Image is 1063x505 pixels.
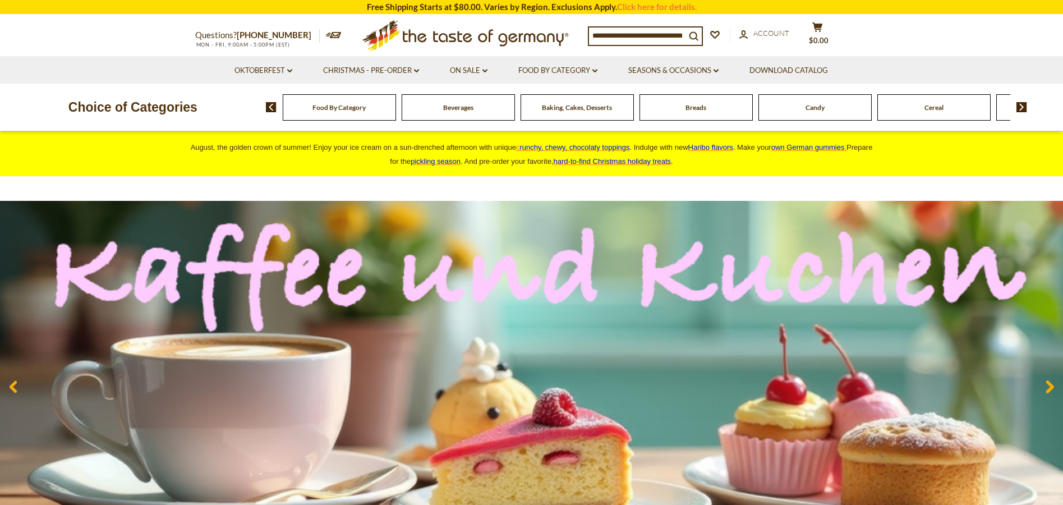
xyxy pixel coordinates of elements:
[749,65,828,77] a: Download Catalog
[443,103,473,112] a: Beverages
[516,143,630,151] a: crunchy, chewy, chocolaty toppings
[542,103,612,112] a: Baking, Cakes, Desserts
[195,28,320,43] p: Questions?
[753,29,789,38] span: Account
[739,27,789,40] a: Account
[771,143,846,151] a: own German gummies.
[617,2,697,12] a: Click here for details.
[234,65,292,77] a: Oktoberfest
[806,103,825,112] a: Candy
[771,143,845,151] span: own German gummies
[411,157,461,166] a: pickling season
[554,157,671,166] a: hard-to-find Christmas holiday treats
[1016,102,1027,112] img: next arrow
[195,42,291,48] span: MON - FRI, 9:00AM - 5:00PM (EST)
[685,103,706,112] a: Breads
[312,103,366,112] a: Food By Category
[237,30,311,40] a: [PHONE_NUMBER]
[688,143,733,151] a: Haribo flavors
[628,65,719,77] a: Seasons & Occasions
[323,65,419,77] a: Christmas - PRE-ORDER
[266,102,277,112] img: previous arrow
[801,22,835,50] button: $0.00
[809,36,829,45] span: $0.00
[450,65,487,77] a: On Sale
[518,65,597,77] a: Food By Category
[554,157,673,166] span: .
[519,143,629,151] span: runchy, chewy, chocolaty toppings
[924,103,944,112] a: Cereal
[191,143,873,166] span: August, the golden crown of summer! Enjoy your ice cream on a sun-drenched afternoon with unique ...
